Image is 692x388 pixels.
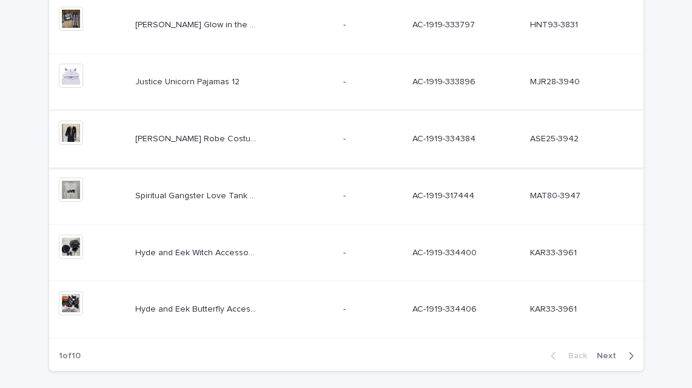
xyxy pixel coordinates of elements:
p: Carter's Glow in the Dark Skeleton Pajamas 10 [135,18,259,30]
p: AC-1919-334400 [412,246,479,258]
p: ASE25-3942 [530,132,581,144]
span: Next [597,352,623,360]
p: - [343,189,348,201]
p: 1 of 10 [49,341,90,371]
tr: Hyde and Eek Witch Accessories One SizeHyde and Eek Witch Accessories One Size -- AC-1919-334400A... [49,224,643,281]
p: [PERSON_NAME] Robe Costume 10 [135,132,259,144]
tr: Hyde and Eek Butterfly Accessories One SizeHyde and Eek Butterfly Accessories One Size -- AC-1919... [49,281,643,338]
p: KAR33-3961 [530,246,579,258]
p: - [343,18,348,30]
p: KAR33-3961 [530,302,579,315]
p: AC-1919-317444 [412,189,477,201]
tr: [PERSON_NAME] Robe Costume 10[PERSON_NAME] Robe Costume 10 -- AC-1919-334384AC-1919-334384 ASE25-... [49,110,643,167]
p: - [343,75,348,87]
p: Hyde and Eek Butterfly Accessories One Size [135,302,259,315]
span: Back [561,352,587,360]
p: HNT93-3831 [530,18,580,30]
p: AC-1919-333797 [412,18,477,30]
p: - [343,132,348,144]
p: Hyde and Eek Witch Accessories One Size [135,246,259,258]
tr: Spiritual Gangster Love Tank Women's LargeSpiritual Gangster Love Tank Women's Large -- AC-1919-3... [49,167,643,224]
button: Back [541,350,592,361]
p: Spiritual Gangster Love Tank Women's Large [135,189,259,201]
p: AC-1919-333896 [412,75,478,87]
p: AC-1919-334406 [412,302,479,315]
tr: Justice Unicorn Pajamas 12Justice Unicorn Pajamas 12 -- AC-1919-333896AC-1919-333896 MJR28-3940MJ... [49,54,643,111]
p: Justice Unicorn Pajamas 12 [135,75,242,87]
p: MAT80-3947 [530,189,583,201]
p: MJR28-3940 [530,75,582,87]
button: Next [592,350,643,361]
p: AC-1919-334384 [412,132,478,144]
p: - [343,246,348,258]
p: - [343,302,348,315]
